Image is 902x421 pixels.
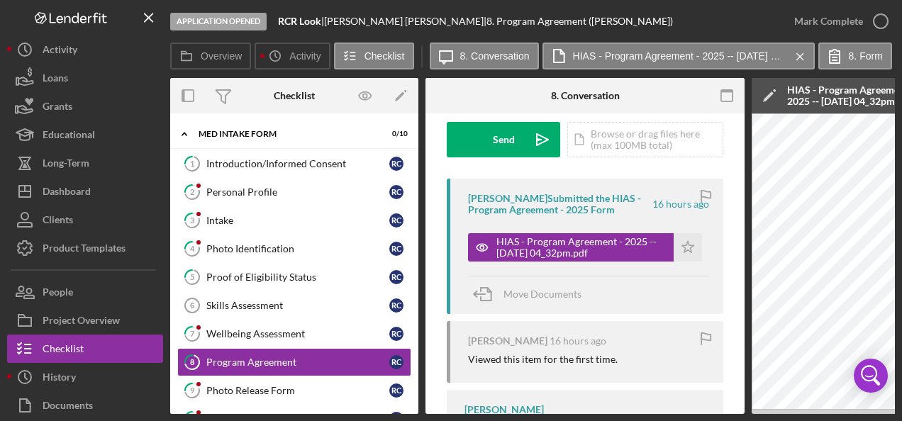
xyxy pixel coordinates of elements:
div: Dashboard [43,177,91,209]
div: History [43,363,76,395]
button: History [7,363,163,391]
button: Checklist [334,43,414,69]
a: 3IntakeRC [177,206,411,235]
div: Photo Identification [206,243,389,254]
div: Open Intercom Messenger [854,359,888,393]
tspan: 7 [190,329,195,338]
div: Send [493,122,515,157]
button: 8. Form [818,43,892,69]
div: Application Opened [170,13,267,30]
label: HIAS - Program Agreement - 2025 -- [DATE] 04_32pm.pdf [573,50,786,62]
div: Personal Profile [206,186,389,198]
div: R C [389,242,403,256]
span: Move Documents [503,288,581,300]
time: 2025-09-09 20:32 [652,198,709,210]
div: Long-Term [43,149,89,181]
tspan: 2 [190,187,194,196]
div: [PERSON_NAME] [464,404,544,415]
a: Project Overview [7,306,163,335]
tspan: 1 [190,159,194,168]
button: HIAS - Program Agreement - 2025 -- [DATE] 04_32pm.pdf [468,233,702,262]
a: 1Introduction/Informed ConsentRC [177,150,411,178]
div: [PERSON_NAME] [468,335,547,347]
tspan: 3 [190,215,194,225]
button: People [7,278,163,306]
div: R C [389,213,403,228]
b: RCR Look [278,15,321,27]
button: HIAS - Program Agreement - 2025 -- [DATE] 04_32pm.pdf [542,43,815,69]
button: Product Templates [7,234,163,262]
div: 8. Program Agreement ([PERSON_NAME]) [486,16,673,27]
button: Mark Complete [780,7,895,35]
button: Move Documents [468,276,596,312]
div: Program Agreement [206,357,389,368]
button: Loans [7,64,163,92]
div: Wellbeing Assessment [206,328,389,339]
div: Grants [43,92,72,124]
button: Overview [170,43,251,69]
div: Project Overview [43,306,120,338]
div: Proof of Eligibility Status [206,271,389,283]
a: 7Wellbeing AssessmentRC [177,320,411,348]
div: 8. Conversation [551,90,620,101]
tspan: 5 [190,272,194,281]
div: Clients [43,206,73,237]
tspan: 6 [190,301,194,310]
tspan: 8 [190,357,194,366]
div: Checklist [274,90,315,101]
label: Overview [201,50,242,62]
a: 2Personal ProfileRC [177,178,411,206]
button: Checklist [7,335,163,363]
div: [PERSON_NAME] Submitted the HIAS - Program Agreement - 2025 Form [468,193,650,215]
label: 8. Form [849,50,883,62]
a: 6Skills AssessmentRC [177,291,411,320]
div: Intake [206,215,389,226]
div: Educational [43,120,95,152]
button: Documents [7,391,163,420]
button: Long-Term [7,149,163,177]
div: MED Intake Form [199,130,372,138]
label: Activity [289,50,321,62]
a: 5Proof of Eligibility StatusRC [177,263,411,291]
div: Introduction/Informed Consent [206,158,389,169]
div: Loans [43,64,68,96]
button: Activity [7,35,163,64]
div: Skills Assessment [206,300,389,311]
div: People [43,278,73,310]
tspan: 4 [190,244,195,253]
div: Checklist [43,335,84,366]
div: 0 / 10 [382,130,408,138]
div: Product Templates [43,234,126,266]
button: Dashboard [7,177,163,206]
button: Educational [7,120,163,149]
div: | [278,16,324,27]
div: R C [389,157,403,171]
a: 4Photo IdentificationRC [177,235,411,263]
button: Activity [255,43,330,69]
tspan: 9 [190,386,195,395]
div: R C [389,327,403,341]
div: R C [389,383,403,398]
a: 9Photo Release FormRC [177,376,411,405]
button: Clients [7,206,163,234]
button: Grants [7,92,163,120]
div: [PERSON_NAME] [PERSON_NAME] | [324,16,486,27]
div: Activity [43,35,77,67]
time: 2025-09-09 20:30 [550,335,606,347]
div: R C [389,270,403,284]
label: Checklist [364,50,405,62]
div: R C [389,298,403,313]
div: R C [389,355,403,369]
button: 8. Conversation [430,43,539,69]
div: HIAS - Program Agreement - 2025 -- [DATE] 04_32pm.pdf [496,236,667,259]
div: R C [389,185,403,199]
